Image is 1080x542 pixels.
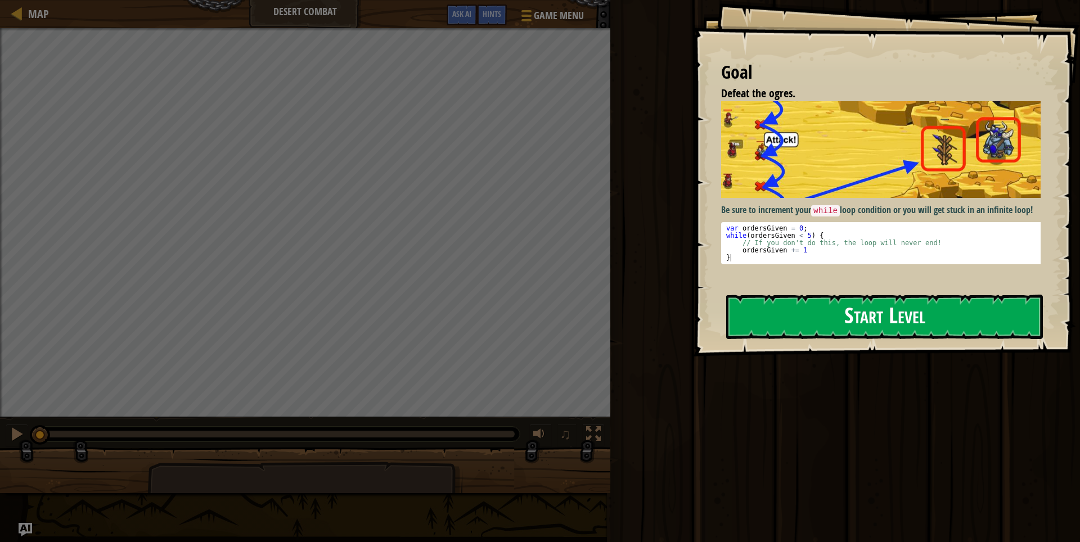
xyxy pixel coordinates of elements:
button: Toggle fullscreen [582,424,605,447]
span: Defeat the ogres. [721,85,795,101]
span: Ask AI [452,8,471,19]
code: while [811,205,840,216]
button: Ask AI [19,523,32,536]
button: Ctrl + P: Pause [6,424,28,447]
li: Defeat the ogres. [707,85,1038,102]
span: Game Menu [534,8,584,23]
button: Ask AI [447,4,477,25]
button: Adjust volume [529,424,552,447]
p: Be sure to increment your loop condition or you will get stuck in an infinite loop! [721,204,1049,217]
a: Map [22,6,49,21]
span: Hints [483,8,501,19]
button: Start Level [726,295,1043,339]
button: Game Menu [512,4,591,31]
button: ♫ [557,424,577,447]
span: ♫ [560,426,571,442]
img: Desert combat [721,101,1049,198]
span: Map [28,6,49,21]
div: Goal [721,60,1041,85]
